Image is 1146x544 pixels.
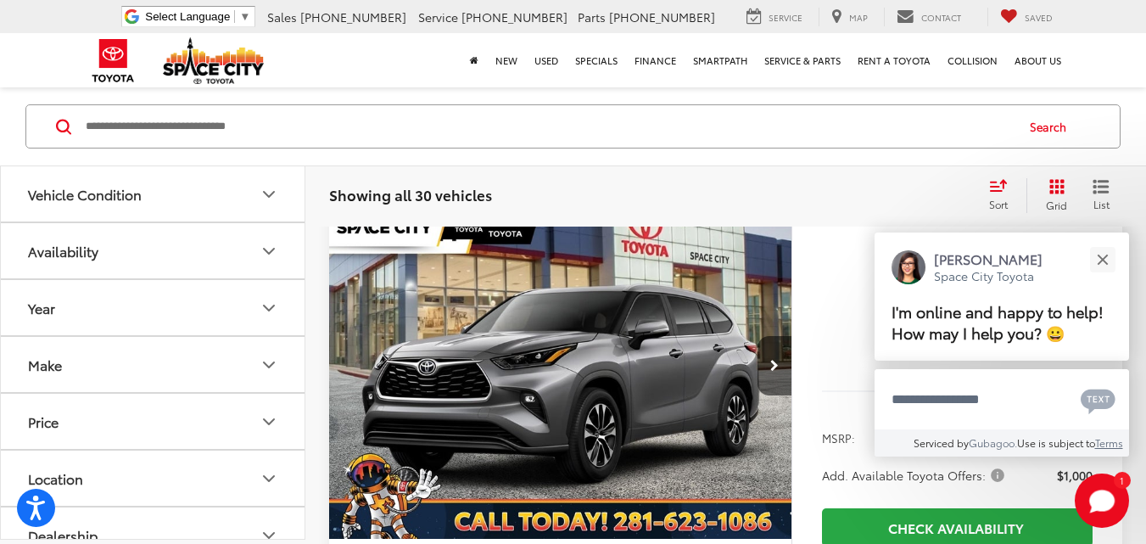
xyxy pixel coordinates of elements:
[1,337,306,392] button: MakeMake
[1026,178,1080,212] button: Grid View
[259,298,279,318] div: Year
[461,33,487,87] a: Home
[28,470,83,486] div: Location
[267,8,297,25] span: Sales
[769,11,802,24] span: Service
[822,467,1008,484] span: Add. Available Toyota Offers:
[914,435,969,450] span: Serviced by
[84,106,1014,147] input: Search by Make, Model, or Keyword
[822,429,855,446] span: MSRP:
[756,33,849,87] a: Service & Parts
[1081,387,1115,414] svg: Text
[875,369,1129,430] textarea: Type your message
[328,192,793,541] img: 2025 Toyota Highlander XLE
[28,527,98,543] div: Dealership
[1075,474,1129,528] svg: Start Chat
[567,33,626,87] a: Specials
[609,8,715,25] span: [PHONE_NUMBER]
[734,8,815,26] a: Service
[757,336,791,395] button: Next image
[1093,197,1110,211] span: List
[526,33,567,87] a: Used
[822,467,1010,484] button: Add. Available Toyota Offers:
[145,10,250,23] a: Select Language​
[884,8,974,26] a: Contact
[969,435,1017,450] a: Gubagoo.
[1076,380,1121,418] button: Chat with SMS
[819,8,880,26] a: Map
[578,8,606,25] span: Parts
[892,300,1104,344] span: I'm online and happy to help! How may I help you? 😀
[1084,241,1121,278] button: Close
[875,233,1129,457] div: Close[PERSON_NAME]Space City ToyotaI'm online and happy to help! How may I help you? 😀Type your m...
[1025,11,1053,24] span: Saved
[685,33,756,87] a: SmartPath
[987,8,1065,26] a: My Saved Vehicles
[1,223,306,278] button: AvailabilityAvailability
[921,11,961,24] span: Contact
[1046,198,1067,212] span: Grid
[145,10,230,23] span: Select Language
[28,186,142,202] div: Vehicle Condition
[1,280,306,335] button: YearYear
[1,394,306,449] button: PricePrice
[259,184,279,205] div: Vehicle Condition
[163,37,265,84] img: Space City Toyota
[1057,467,1093,484] span: $1,000
[418,8,458,25] span: Service
[1017,435,1095,450] span: Use is subject to
[1080,178,1122,212] button: List View
[259,241,279,261] div: Availability
[329,184,492,205] span: Showing all 30 vehicles
[1,451,306,506] button: LocationLocation
[487,33,526,87] a: New
[259,412,279,432] div: Price
[259,468,279,489] div: Location
[981,178,1026,212] button: Select sort value
[1120,476,1124,484] span: 1
[328,192,793,539] a: 2025 Toyota Highlander XLE2025 Toyota Highlander XLE2025 Toyota Highlander XLE2025 Toyota Highlan...
[849,33,939,87] a: Rent a Toyota
[259,355,279,375] div: Make
[989,197,1008,211] span: Sort
[81,33,145,88] img: Toyota
[28,300,55,316] div: Year
[234,10,235,23] span: ​
[300,8,406,25] span: [PHONE_NUMBER]
[934,250,1043,268] p: [PERSON_NAME]
[1014,105,1091,148] button: Search
[1075,474,1129,528] button: Toggle Chat Window
[1,166,306,222] button: Vehicle ConditionVehicle Condition
[328,192,793,539] div: 2025 Toyota Highlander XLE 0
[934,268,1043,284] p: Space City Toyota
[822,287,1093,329] span: $47,289
[28,243,98,259] div: Availability
[626,33,685,87] a: Finance
[849,11,868,24] span: Map
[239,10,250,23] span: ▼
[28,356,62,373] div: Make
[939,33,1006,87] a: Collision
[1006,33,1070,87] a: About Us
[28,413,59,429] div: Price
[1095,435,1123,450] a: Terms
[461,8,567,25] span: [PHONE_NUMBER]
[822,338,1093,355] span: [DATE] Price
